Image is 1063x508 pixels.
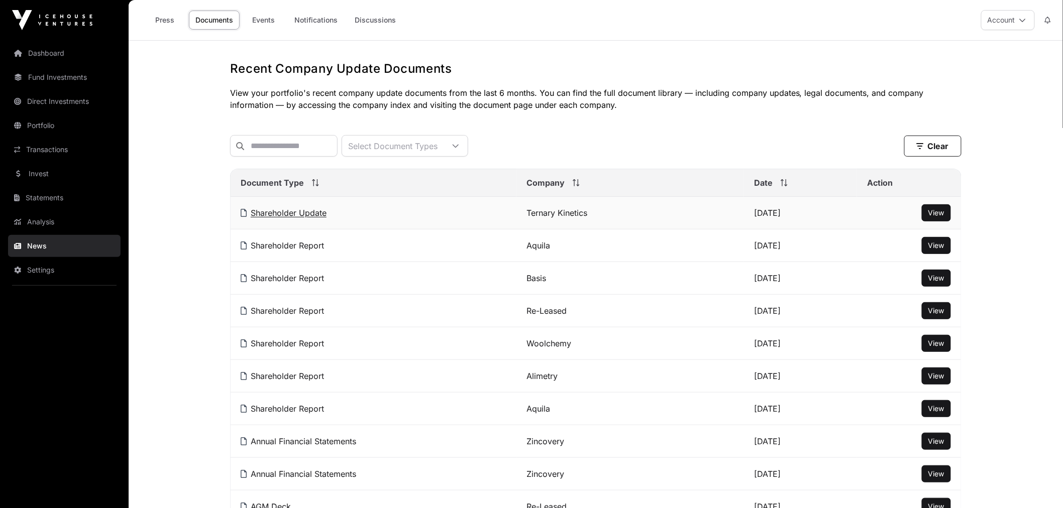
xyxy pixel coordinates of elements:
[744,229,857,262] td: [DATE]
[922,465,951,482] button: View
[526,306,567,316] a: Re-Leased
[922,204,951,221] button: View
[928,273,944,283] a: View
[8,187,121,209] a: Statements
[981,10,1035,30] button: Account
[526,436,564,446] a: Zincovery
[288,11,344,30] a: Notifications
[744,360,857,393] td: [DATE]
[744,458,857,490] td: [DATE]
[8,42,121,64] a: Dashboard
[867,177,893,189] span: Action
[928,404,944,413] span: View
[744,197,857,229] td: [DATE]
[244,11,284,30] a: Events
[928,436,944,446] a: View
[928,240,944,250] a: View
[8,211,121,233] a: Analysis
[230,87,962,111] p: View your portfolio's recent company update documents from the last 6 months. You can find the fu...
[189,11,240,30] a: Documents
[1013,460,1063,508] iframe: Chat Widget
[241,371,324,381] a: Shareholder Report
[928,469,944,479] a: View
[230,61,962,77] h1: Recent Company Update Documents
[754,177,773,189] span: Date
[922,400,951,417] button: View
[928,371,944,380] span: View
[928,306,944,316] a: View
[928,241,944,249] span: View
[8,259,121,281] a: Settings
[928,469,944,478] span: View
[526,469,564,479] a: Zincovery
[241,306,324,316] a: Shareholder Report
[928,339,944,347] span: View
[348,11,402,30] a: Discussions
[526,240,550,250] a: Aquila
[526,208,587,218] a: Ternary Kinetics
[241,404,324,414] a: Shareholder Report
[744,262,857,295] td: [DATE]
[744,295,857,327] td: [DATE]
[241,177,304,189] span: Document Type
[744,425,857,458] td: [DATE]
[12,10,92,30] img: Icehouse Ventures Logo
[922,367,951,385] button: View
[922,237,951,254] button: View
[145,11,185,30] a: Press
[526,404,550,414] a: Aquila
[526,371,558,381] a: Alimetry
[241,338,324,348] a: Shareholder Report
[526,273,546,283] a: Basis
[526,177,565,189] span: Company
[241,273,324,283] a: Shareholder Report
[744,393,857,425] td: [DATE]
[8,139,121,161] a: Transactions
[928,437,944,445] span: View
[922,302,951,319] button: View
[8,90,121,112] a: Direct Investments
[922,433,951,450] button: View
[8,114,121,137] a: Portfolio
[8,235,121,257] a: News
[928,306,944,315] span: View
[922,335,951,352] button: View
[342,136,444,156] div: Select Document Types
[928,404,944,414] a: View
[928,371,944,381] a: View
[744,327,857,360] td: [DATE]
[8,163,121,185] a: Invest
[928,274,944,282] span: View
[928,208,944,217] span: View
[8,66,121,88] a: Fund Investments
[241,436,356,446] a: Annual Financial Statements
[241,240,324,250] a: Shareholder Report
[526,338,571,348] a: Woolchemy
[241,208,327,218] a: Shareholder Update
[904,136,962,157] button: Clear
[922,270,951,287] button: View
[928,338,944,348] a: View
[241,469,356,479] a: Annual Financial Statements
[928,208,944,218] a: View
